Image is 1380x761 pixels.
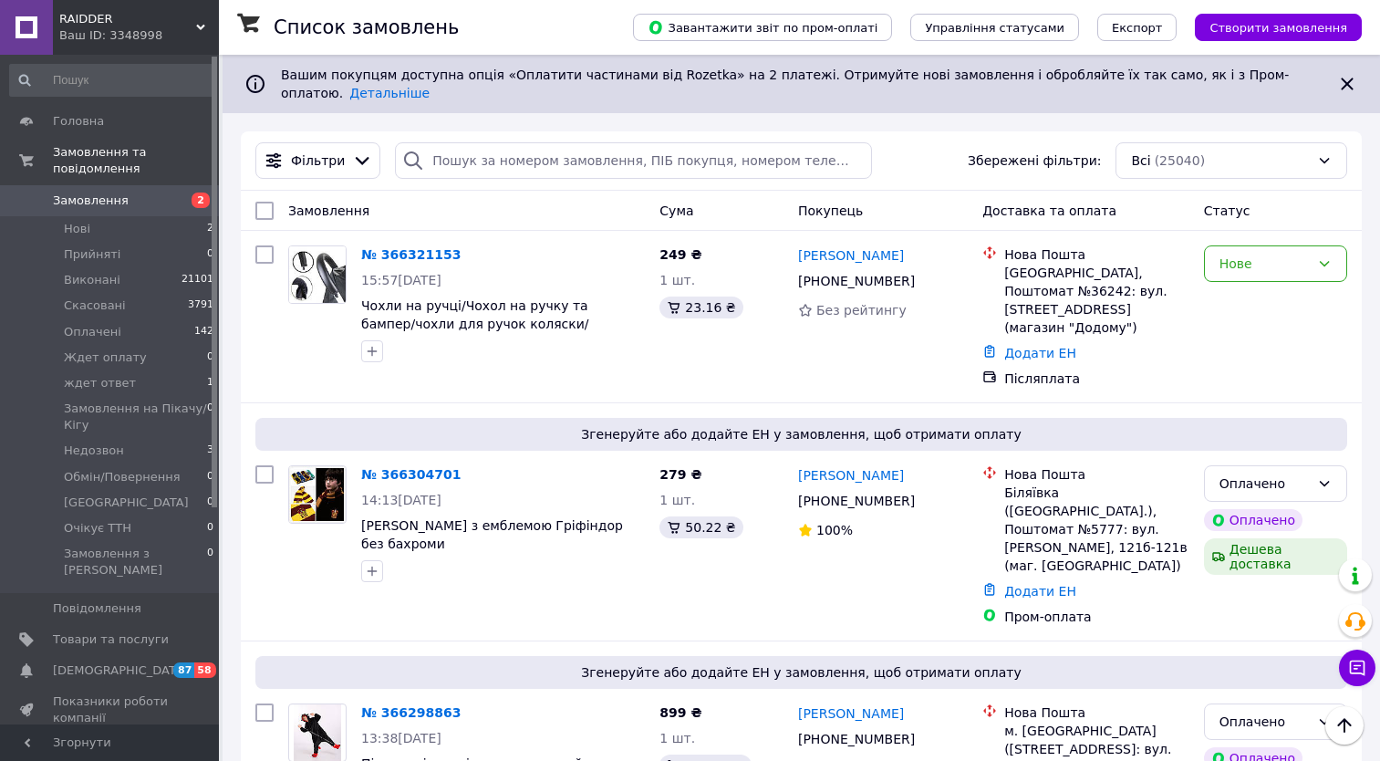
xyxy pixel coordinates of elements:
button: Завантажити звіт по пром-оплаті [633,14,892,41]
a: [PERSON_NAME] [798,704,904,723]
span: Прийняті [64,246,120,263]
div: Оплачено [1219,474,1310,494]
a: Фото товару [288,245,347,304]
div: [PHONE_NUMBER] [794,488,918,514]
span: Скасовані [64,297,126,314]
span: 0 [207,401,213,433]
a: Детальніше [349,86,430,100]
span: Без рейтингу [816,303,907,318]
a: [PERSON_NAME] [798,466,904,485]
span: Замовлення та повідомлення [53,144,219,177]
span: Недозвон [64,443,124,459]
span: Всі [1131,151,1150,170]
span: 13:38[DATE] [361,731,441,745]
div: Післяплата [1004,370,1189,388]
img: Фото товару [294,704,341,761]
input: Пошук за номером замовлення, ПІБ покупця, номером телефону, Email, номером накладної [395,142,872,179]
span: Товари та послуги [53,631,169,648]
span: Замовлення на Пікачу/Кігу [64,401,207,433]
button: Експорт [1097,14,1178,41]
button: Наверх [1325,706,1364,745]
div: Пром-оплата [1004,608,1189,626]
span: Управління статусами [925,21,1064,35]
a: № 366304701 [361,467,461,482]
a: Додати ЕН [1004,346,1076,360]
span: Головна [53,113,104,130]
span: 100% [816,523,853,537]
div: Біляївка ([GEOGRAPHIC_DATA].), Поштомат №5777: вул. [PERSON_NAME], 121б-121в (маг. [GEOGRAPHIC_DA... [1004,484,1189,575]
span: Згенеруйте або додайте ЕН у замовлення, щоб отримати оплату [263,663,1340,682]
span: 142 [194,324,213,340]
span: Ждет оплату [64,349,147,366]
span: 1 шт. [659,731,695,745]
div: Оплачено [1219,712,1310,732]
a: [PERSON_NAME] з емблемою Гріфіндор без бахроми [361,518,623,551]
a: № 366321153 [361,247,461,262]
div: 23.16 ₴ [659,297,742,318]
span: Покупець [798,203,863,218]
span: Замовлення з [PERSON_NAME] [64,546,207,579]
span: Згенеруйте або додайте ЕН у замовлення, щоб отримати оплату [263,425,1340,443]
a: № 366298863 [361,705,461,720]
span: 3791 [188,297,213,314]
div: Нова Пошта [1004,245,1189,264]
span: Нові [64,221,90,237]
span: Виконані [64,272,120,288]
span: 15:57[DATE] [361,273,441,287]
span: [DEMOGRAPHIC_DATA] [53,662,188,679]
span: 87 [173,662,194,678]
span: 1 шт. [659,273,695,287]
div: [GEOGRAPHIC_DATA], Поштомат №36242: вул. [STREET_ADDRESS] (магазин "Додому") [1004,264,1189,337]
span: Фільтри [291,151,345,170]
div: Нова Пошта [1004,465,1189,484]
span: 21101 [182,272,213,288]
span: ждет ответ [64,375,136,391]
span: RAIDDER [59,11,196,27]
span: 2 [192,193,210,208]
div: Нова Пошта [1004,704,1189,722]
span: 1 [207,375,213,391]
span: Збережені фільтри: [968,151,1101,170]
button: Створити замовлення [1195,14,1362,41]
span: 249 ₴ [659,247,701,262]
span: Очікує ТТН [64,520,131,537]
span: 0 [207,246,213,263]
img: Фото товару [289,466,346,523]
span: 1 шт. [659,493,695,507]
a: [PERSON_NAME] [798,246,904,265]
span: 58 [194,662,215,678]
a: Фото товару [288,465,347,524]
span: Cума [659,203,693,218]
span: Обмін/Повернення [64,469,181,485]
span: 0 [207,495,213,511]
div: Дешева доставка [1204,538,1347,575]
span: 0 [207,349,213,366]
span: 0 [207,546,213,579]
span: Вашим покупцям доступна опція «Оплатити частинами від Rozetka» на 2 платежі. Отримуйте нові замов... [281,68,1289,100]
span: 14:13[DATE] [361,493,441,507]
h1: Список замовлень [274,16,459,38]
span: Повідомлення [53,600,141,617]
span: 2 [207,221,213,237]
img: Фото товару [289,246,346,303]
div: 50.22 ₴ [659,516,742,538]
span: Створити замовлення [1209,21,1347,35]
span: 0 [207,520,213,537]
a: Додати ЕН [1004,584,1076,599]
span: Доставка та оплата [982,203,1116,218]
button: Чат з покупцем [1339,650,1375,686]
span: Завантажити звіт по пром-оплаті [648,19,877,36]
span: Оплачені [64,324,121,340]
span: Замовлення [288,203,369,218]
span: Статус [1204,203,1250,218]
span: Замовлення [53,193,129,209]
div: [PHONE_NUMBER] [794,726,918,752]
div: Оплачено [1204,509,1302,531]
div: Ваш ID: 3348998 [59,27,219,44]
a: Чохли на ручці/Чохол на ручку та бампер/чохли для ручок коляски/Накладки на ручки коляски/ [361,298,589,349]
div: Нове [1219,254,1310,274]
a: Створити замовлення [1177,19,1362,34]
button: Управління статусами [910,14,1079,41]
